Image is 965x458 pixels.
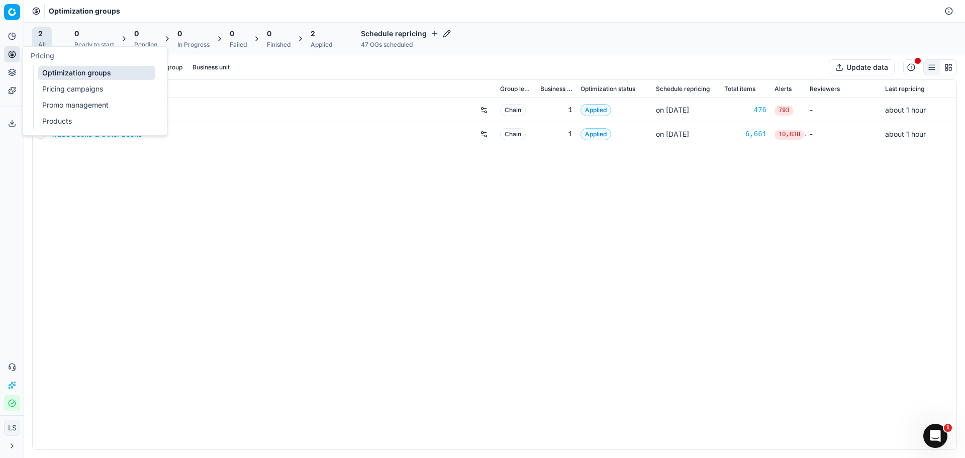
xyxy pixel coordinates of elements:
[38,82,155,96] a: Pricing campaigns
[134,29,139,39] span: 0
[810,85,840,93] span: Reviewers
[923,424,947,448] iframe: Intercom live chat
[311,41,332,49] div: Applied
[581,128,611,140] span: Applied
[177,41,210,49] div: In Progress
[775,85,792,93] span: Alerts
[806,122,881,146] td: -
[49,6,120,16] span: Optimization groups
[724,105,766,115] a: 476
[311,29,315,39] span: 2
[829,59,895,75] button: Update data
[31,51,54,60] span: Pricing
[38,114,155,128] a: Products
[188,61,234,73] button: Business unit
[230,41,247,49] div: Failed
[38,98,155,112] a: Promo management
[361,29,451,39] h4: Schedule repricing
[267,41,291,49] div: Finished
[500,104,526,116] span: Chain
[74,41,114,49] div: Ready to start
[724,85,755,93] span: Total items
[724,129,766,139] a: 6,661
[38,66,155,80] a: Optimization groups
[806,98,881,122] td: -
[581,104,611,116] span: Applied
[656,85,710,93] span: Schedule repricing
[38,41,46,49] div: All
[581,85,635,93] span: Optimization status
[5,420,20,435] span: LS
[500,85,532,93] span: Group level
[177,29,182,39] span: 0
[4,420,20,436] button: LS
[540,129,572,139] div: 1
[775,130,804,140] span: 10,838
[361,41,451,49] div: 47 OGs scheduled
[775,106,794,116] span: 793
[134,41,157,49] div: Pending
[267,29,271,39] span: 0
[230,29,234,39] span: 0
[500,128,526,140] span: Chain
[885,130,926,138] span: about 1 hour
[656,130,689,138] span: on [DATE]
[540,85,572,93] span: Business unit
[49,6,120,16] nav: breadcrumb
[944,424,952,432] span: 1
[38,29,43,39] span: 2
[885,85,924,93] span: Last repricing
[74,29,79,39] span: 0
[885,106,926,114] span: about 1 hour
[656,106,689,114] span: on [DATE]
[540,105,572,115] div: 1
